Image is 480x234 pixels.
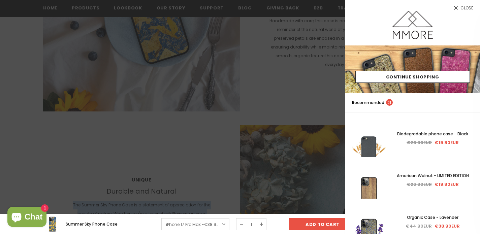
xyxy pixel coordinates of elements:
[407,139,432,146] span: €26.90EUR
[407,181,432,188] span: €26.90EUR
[352,99,393,106] p: Recommended
[467,99,473,106] a: search
[392,130,473,138] a: Biodegradable phone case - Black
[66,221,118,227] span: Summer Sky Phone Case
[397,131,469,137] span: Biodegradable phone case - Black
[392,172,473,179] a: American Walnut - LIMITED EDITION
[386,99,393,106] span: 21
[435,223,460,229] span: €38.90EUR
[460,6,473,10] span: Close
[407,214,459,220] span: Organic Case - Lavender
[5,207,49,229] inbox-online-store-chat: Shopify online store chat
[204,222,226,227] span: €38.90EUR
[397,173,469,178] span: American Walnut - LIMITED EDITION
[392,214,473,221] a: Organic Case - Lavender
[406,223,432,229] span: €44.90EUR
[435,181,459,188] span: €19.80EUR
[289,218,356,230] input: Add to cart
[435,139,459,146] span: €19.80EUR
[355,71,470,83] a: Continue Shopping
[161,218,229,230] a: iPhone 17 Pro Max -€38.90EUR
